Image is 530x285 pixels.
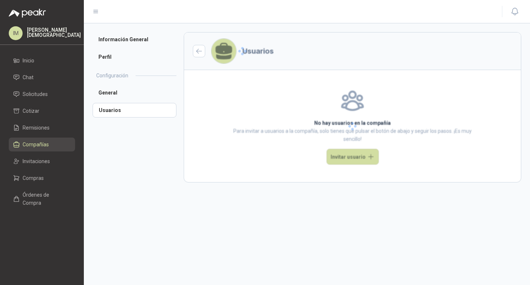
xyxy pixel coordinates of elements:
[96,72,128,80] h2: Configuración
[93,50,176,64] a: Perfil
[9,138,75,151] a: Compañías
[9,188,75,210] a: Órdenes de Compra
[93,32,176,47] a: Información General
[93,103,176,118] a: Usuarios
[23,57,34,65] span: Inicio
[9,154,75,168] a: Invitaciones
[23,90,48,98] span: Solicitudes
[27,27,81,38] p: [PERSON_NAME] [DEMOGRAPHIC_DATA]
[23,191,68,207] span: Órdenes de Compra
[23,124,50,132] span: Remisiones
[9,171,75,185] a: Compras
[9,9,46,18] img: Logo peakr
[23,157,50,165] span: Invitaciones
[23,174,44,182] span: Compras
[9,121,75,135] a: Remisiones
[9,54,75,68] a: Inicio
[9,26,23,40] div: IM
[23,107,39,115] span: Cotizar
[9,87,75,101] a: Solicitudes
[23,73,34,81] span: Chat
[9,104,75,118] a: Cotizar
[23,140,49,149] span: Compañías
[9,70,75,84] a: Chat
[93,85,176,100] a: General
